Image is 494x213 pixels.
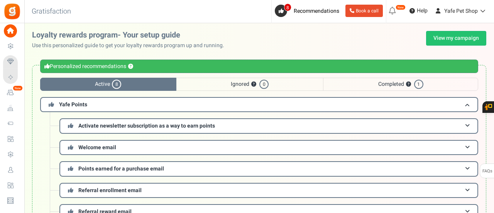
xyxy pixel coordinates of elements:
span: Recommendations [294,7,339,15]
span: Yafe Pet Shop [444,7,478,15]
span: 8 [112,80,121,89]
a: Book a call [345,5,383,17]
span: Welcome email [78,143,116,152]
span: 0 [259,80,269,89]
span: Referral enrollment email [78,186,142,194]
span: Yafe Points [59,101,87,109]
a: New [3,86,21,99]
span: Ignored [176,78,323,91]
a: View my campaign [426,31,486,46]
span: 1 [414,80,423,89]
a: 8 Recommendations [275,5,342,17]
h2: Loyalty rewards program- Your setup guide [32,31,230,39]
img: Gratisfaction [3,3,21,20]
button: ? [406,82,411,87]
div: Personalized recommendations [40,60,478,73]
span: 8 [284,3,291,11]
button: ? [128,64,133,69]
span: Help [415,7,428,15]
span: Active [40,78,176,91]
span: FAQs [482,164,492,179]
h3: Gratisfaction [23,4,80,19]
span: Activate newsletter subscription as a way to earn points [78,122,215,130]
a: Help [406,5,431,17]
em: New [13,85,23,91]
p: Use this personalized guide to get your loyalty rewards program up and running. [32,42,230,49]
span: Points earned for a purchase email [78,165,164,173]
span: Completed [323,78,478,91]
button: ? [251,82,256,87]
em: New [396,5,406,10]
